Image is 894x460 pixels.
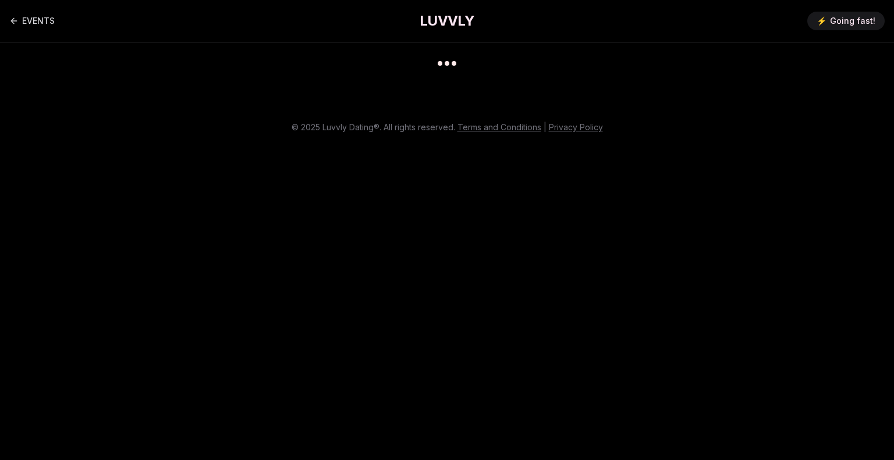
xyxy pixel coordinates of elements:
a: Back to events [9,9,55,33]
span: Going fast! [830,15,875,27]
span: ⚡️ [817,15,826,27]
a: LUVVLY [420,12,474,30]
a: Terms and Conditions [457,122,541,132]
a: Privacy Policy [549,122,603,132]
span: | [544,122,547,132]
